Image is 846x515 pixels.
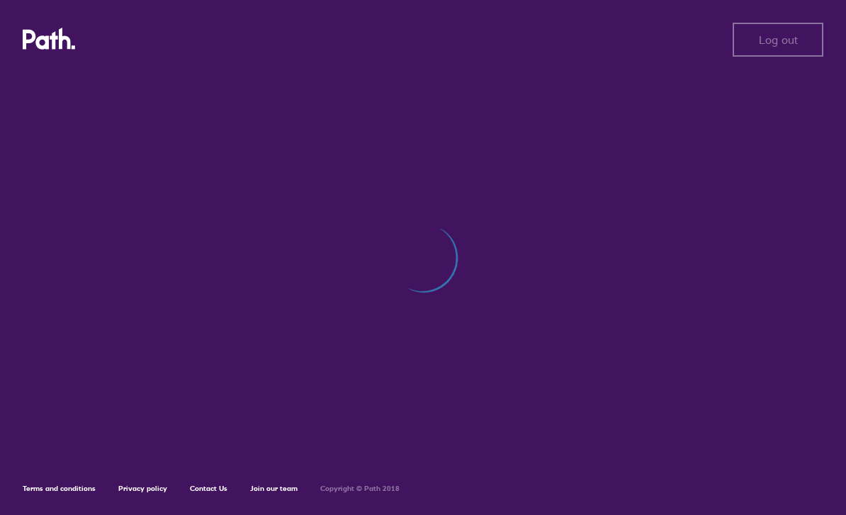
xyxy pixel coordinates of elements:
span: Log out [759,33,798,46]
a: Join our team [250,484,298,493]
button: Log out [733,23,823,57]
h6: Copyright © Path 2018 [320,485,400,493]
a: Privacy policy [118,484,167,493]
a: Contact Us [190,484,227,493]
a: Terms and conditions [23,484,96,493]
